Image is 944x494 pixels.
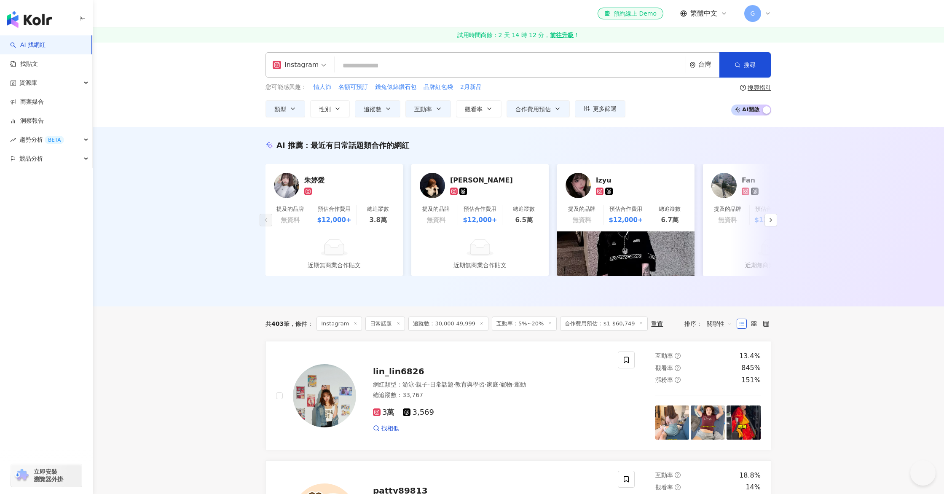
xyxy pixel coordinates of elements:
span: 追蹤數 [364,106,381,113]
span: rise [10,137,16,143]
strong: 前往升級 [550,31,574,39]
img: KOL Avatar [274,173,299,198]
span: 最近有日常話題類合作的網紅 [311,141,409,150]
div: 排序： [684,317,737,330]
button: 觀看率 [456,100,501,117]
span: 觀看率 [465,106,483,113]
button: 合作費用預估 [507,100,570,117]
img: chrome extension [13,469,30,482]
div: 提及的品牌 [422,205,450,213]
span: 互動率 [655,352,673,359]
div: 845% [741,363,761,373]
img: KOL Avatar [293,364,356,427]
div: 6.7萬 [661,215,678,225]
span: 游泳 [402,381,414,388]
span: 教育與學習 [455,381,485,388]
img: KOL Avatar [566,173,591,198]
span: 觀看率 [655,484,673,491]
span: 立即安裝 瀏覽器外掛 [34,468,63,483]
span: question-circle [675,353,681,359]
div: 18.8% [739,471,761,480]
span: 品牌紅包袋 [424,83,453,91]
span: 互動率 [655,472,673,478]
button: 名額可預訂 [338,83,368,92]
span: · [453,381,455,388]
div: 預估合作費用 [464,205,496,213]
span: question-circle [675,472,681,478]
div: 預約線上 Demo [604,9,657,18]
a: KOL Avatarlzyu提及的品牌無資料預估合作費用$12,000+總追蹤數6.7萬 [557,164,695,231]
button: 2月新品 [460,83,482,92]
a: chrome extension立即安裝 瀏覽器外掛 [11,464,82,487]
div: 無資料 [281,215,300,225]
span: environment [689,62,696,68]
div: 無資料 [718,215,737,225]
span: 觀看率 [655,365,673,371]
span: 漲粉率 [655,376,673,383]
a: 預約線上 Demo [598,8,663,19]
span: · [499,381,500,388]
div: AI 推薦 ： [276,140,409,150]
span: 互動率 [414,106,432,113]
a: 商案媒合 [10,98,44,106]
div: 3.8萬 [369,215,387,225]
a: 找相似 [373,424,399,433]
span: 趨勢分析 [19,130,64,149]
span: 日常話題 [365,317,405,331]
span: 合作費用預估：$1-$60,749 [560,317,648,331]
iframe: Help Scout Beacon - Open [910,460,936,486]
span: lin_lin6826 [373,366,424,376]
span: question-circle [675,377,681,383]
button: 更多篩選 [575,100,625,117]
div: 總追蹤數 [367,205,389,213]
span: 您可能感興趣： [265,83,307,91]
span: 繁體中文 [690,9,717,18]
div: $12,000+ [317,215,351,225]
span: 名額可預訂 [338,83,368,91]
img: KOL Avatar [711,173,737,198]
a: searchAI 找網紅 [10,41,46,49]
div: 無資料 [572,215,591,225]
div: 13.4% [739,352,761,361]
span: 403 [271,320,284,327]
span: 2月新品 [460,83,482,91]
span: 運動 [514,381,526,388]
div: 網紅類型 ： [373,381,608,389]
span: 寵物 [500,381,512,388]
div: Fan [742,176,826,184]
div: 151% [741,376,761,385]
span: 家庭 [487,381,499,388]
span: 條件 ： [290,320,313,327]
button: 追蹤數 [355,100,400,117]
div: 14% [746,483,761,492]
span: 找相似 [381,424,399,433]
div: 近期無商業合作貼文 [745,260,798,270]
span: · [428,381,429,388]
img: post-image [727,405,761,440]
span: 更多篩選 [593,105,617,112]
span: · [414,381,416,388]
div: 總追蹤數 [659,205,681,213]
button: 類型 [265,100,305,117]
span: 合作費用預估 [515,106,551,113]
img: post-image [691,405,725,440]
img: logo [7,11,52,28]
div: 預估合作費用 [609,205,642,213]
span: G [751,9,755,18]
span: 情人節 [314,83,331,91]
span: 類型 [274,106,286,113]
span: 3,569 [403,408,434,417]
span: 搜尋 [744,62,756,68]
button: 錢兔似錦鑽石包 [375,83,417,92]
a: KOL Avatar朱婷愛提及的品牌無資料預估合作費用$12,000+總追蹤數3.8萬 [265,164,403,231]
span: 資源庫 [19,73,37,92]
button: 互動率 [405,100,451,117]
span: question-circle [740,85,746,91]
button: 搜尋 [719,52,771,78]
span: 追蹤數：30,000-49,999 [408,317,488,331]
span: 3萬 [373,408,394,417]
div: 6.5萬 [515,215,533,225]
div: 重置 [651,320,663,327]
a: 洞察報告 [10,117,44,125]
div: 近期無商業合作貼文 [308,260,361,270]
